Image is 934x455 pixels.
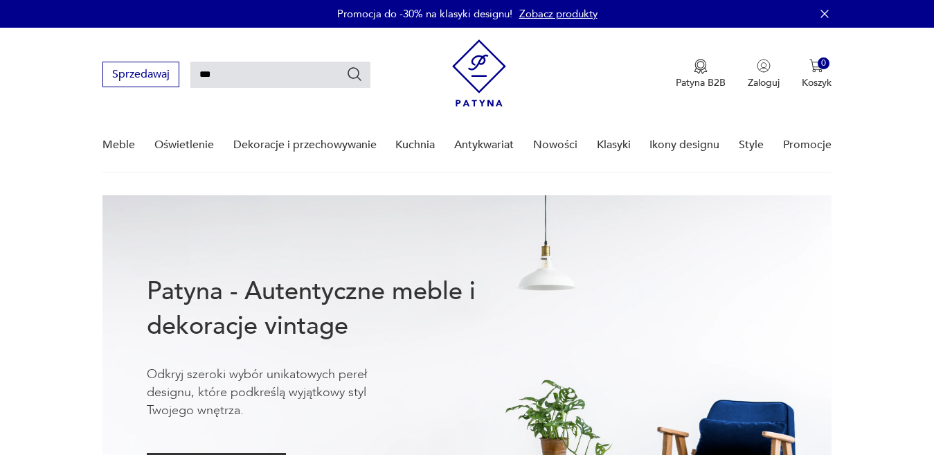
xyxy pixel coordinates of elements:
[154,118,214,172] a: Oświetlenie
[802,76,832,89] p: Koszyk
[519,7,598,21] a: Zobacz produkty
[802,59,832,89] button: 0Koszyk
[694,59,708,74] img: Ikona medalu
[395,118,435,172] a: Kuchnia
[809,59,823,73] img: Ikona koszyka
[233,118,377,172] a: Dekoracje i przechowywanie
[597,118,631,172] a: Klasyki
[102,62,179,87] button: Sprzedawaj
[147,366,410,420] p: Odkryj szeroki wybór unikatowych pereł designu, które podkreślą wyjątkowy styl Twojego wnętrza.
[757,59,771,73] img: Ikonka użytkownika
[454,118,514,172] a: Antykwariat
[102,118,135,172] a: Meble
[783,118,832,172] a: Promocje
[818,57,829,69] div: 0
[102,71,179,80] a: Sprzedawaj
[649,118,719,172] a: Ikony designu
[676,59,726,89] a: Ikona medaluPatyna B2B
[346,66,363,82] button: Szukaj
[337,7,512,21] p: Promocja do -30% na klasyki designu!
[748,59,780,89] button: Zaloguj
[748,76,780,89] p: Zaloguj
[676,59,726,89] button: Patyna B2B
[533,118,577,172] a: Nowości
[739,118,764,172] a: Style
[452,39,506,107] img: Patyna - sklep z meblami i dekoracjami vintage
[147,274,521,344] h1: Patyna - Autentyczne meble i dekoracje vintage
[676,76,726,89] p: Patyna B2B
